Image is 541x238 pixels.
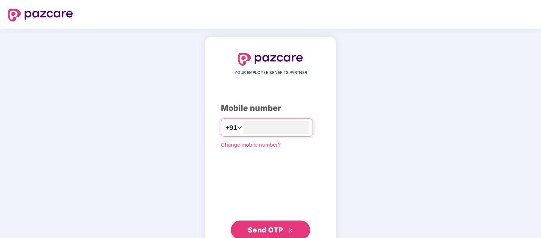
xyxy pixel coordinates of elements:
[288,228,294,233] span: double-right
[221,141,281,148] a: Change mobile number?
[248,226,283,234] span: Send OTP
[237,125,242,130] span: down
[221,102,320,114] div: Mobile number
[238,53,303,66] img: logo
[225,123,237,133] span: +91
[234,70,307,76] span: YOUR EMPLOYEE BENEFITS PARTNER
[8,9,73,21] img: logo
